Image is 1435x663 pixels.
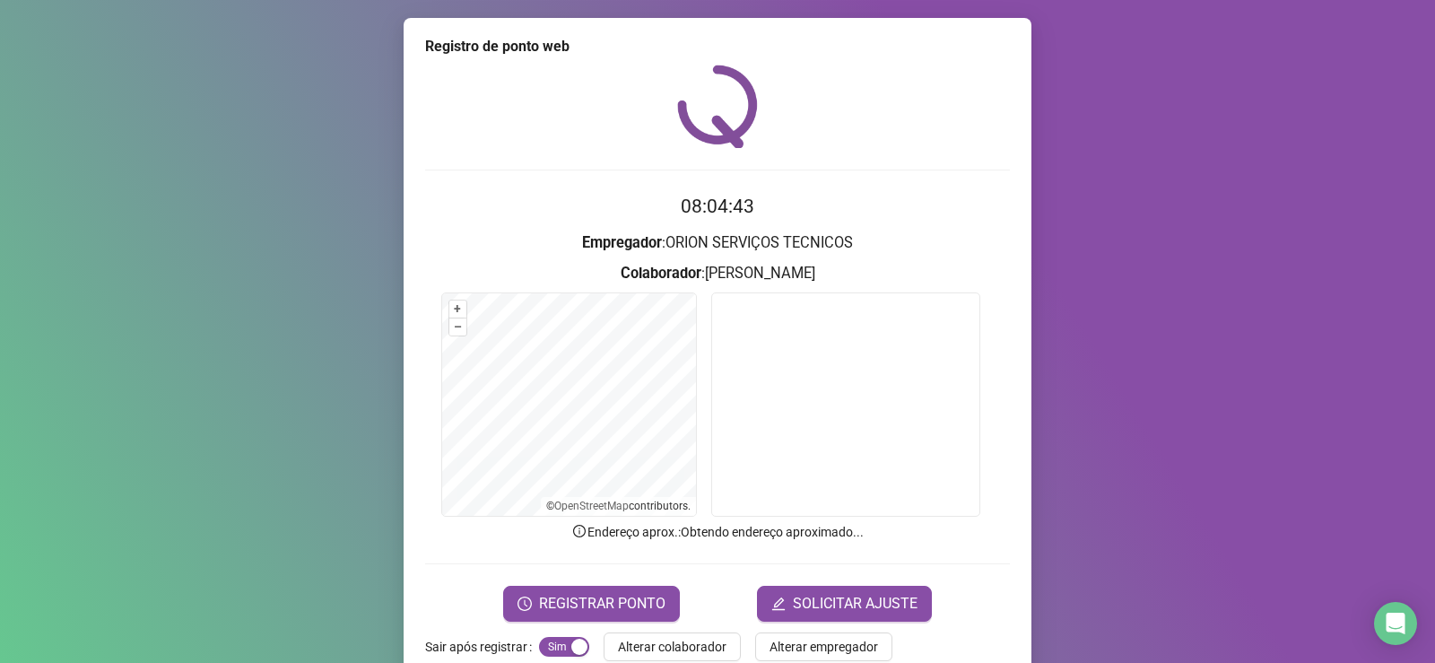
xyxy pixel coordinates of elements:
div: Open Intercom Messenger [1374,602,1417,645]
h3: : ORION SERVIÇOS TECNICOS [425,231,1010,255]
button: + [449,301,466,318]
button: – [449,318,466,336]
span: clock-circle [517,597,532,611]
button: REGISTRAR PONTO [503,586,680,622]
span: Alterar empregador [770,637,878,657]
span: REGISTRAR PONTO [539,593,665,615]
li: © contributors. [546,500,691,512]
a: OpenStreetMap [554,500,629,512]
strong: Empregador [582,234,662,251]
time: 08:04:43 [681,196,754,217]
img: QRPoint [677,65,758,148]
label: Sair após registrar [425,632,539,661]
span: Alterar colaborador [618,637,726,657]
strong: Colaborador [621,265,701,282]
span: edit [771,597,786,611]
button: editSOLICITAR AJUSTE [757,586,932,622]
button: Alterar empregador [755,632,892,661]
button: Alterar colaborador [604,632,741,661]
p: Endereço aprox. : Obtendo endereço aproximado... [425,522,1010,542]
h3: : [PERSON_NAME] [425,262,1010,285]
span: info-circle [571,523,587,539]
div: Registro de ponto web [425,36,1010,57]
span: SOLICITAR AJUSTE [793,593,918,615]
